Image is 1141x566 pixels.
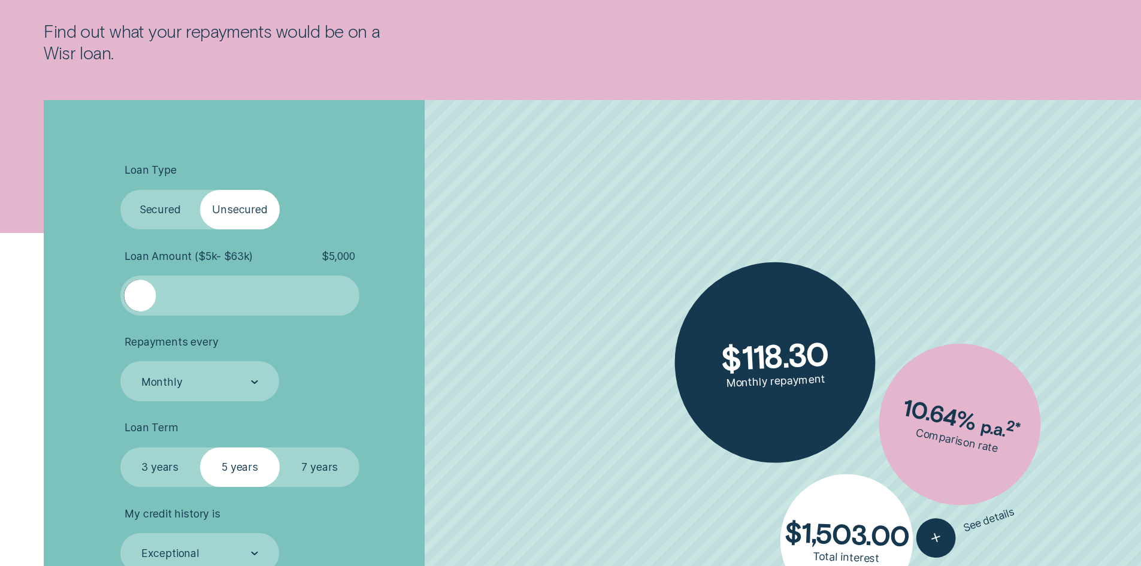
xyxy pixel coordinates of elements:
label: Secured [120,190,200,230]
span: See details [961,505,1016,534]
button: See details [911,492,1021,562]
span: $ 5,000 [322,250,355,263]
span: Loan Type [125,164,176,177]
label: 5 years [200,447,280,488]
label: Unsecured [200,190,280,230]
span: My credit history is [125,507,220,520]
p: Find out what your repayments would be on a Wisr loan. [44,20,390,63]
label: 3 years [120,447,200,488]
span: Loan Term [125,421,178,434]
div: Exceptional [141,547,199,560]
span: Repayments every [125,335,218,349]
label: 7 years [280,447,359,488]
div: Monthly [141,375,183,388]
span: Loan Amount ( $5k - $63k ) [125,250,253,263]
